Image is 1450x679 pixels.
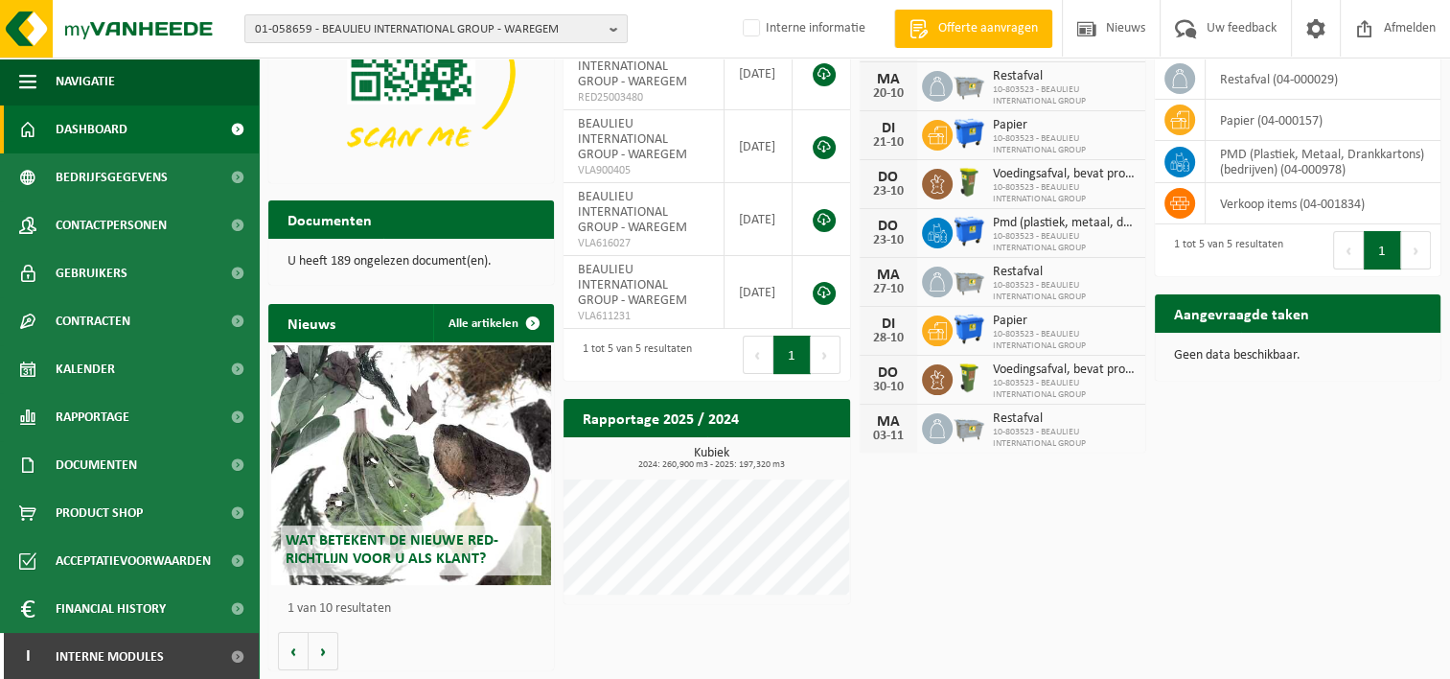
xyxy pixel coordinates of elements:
[869,268,908,283] div: MA
[578,190,687,235] span: BEAULIEU INTERNATIONAL GROUP - WAREGEM
[1155,294,1328,332] h2: Aangevraagde taken
[244,14,628,43] button: 01-058659 - BEAULIEU INTERNATIONAL GROUP - WAREGEM
[993,411,1136,427] span: Restafval
[869,234,908,247] div: 23-10
[743,336,773,374] button: Previous
[578,117,687,162] span: BEAULIEU INTERNATIONAL GROUP - WAREGEM
[725,256,794,329] td: [DATE]
[993,280,1136,303] span: 10-803523 - BEAULIEU INTERNATIONAL GROUP
[1206,59,1440,100] td: restafval (04-000029)
[56,345,115,393] span: Kalender
[56,441,137,489] span: Documenten
[56,249,127,297] span: Gebruikers
[578,263,687,308] span: BEAULIEU INTERNATIONAL GROUP - WAREGEM
[993,363,1136,378] span: Voedingsafval, bevat producten van dierlijke oorsprong, onverpakt, categorie 3
[578,163,709,178] span: VLA900405
[1333,231,1364,269] button: Previous
[869,365,908,381] div: DO
[993,84,1136,107] span: 10-803523 - BEAULIEU INTERNATIONAL GROUP
[993,182,1136,205] span: 10-803523 - BEAULIEU INTERNATIONAL GROUP
[869,87,908,101] div: 20-10
[811,336,840,374] button: Next
[993,427,1136,450] span: 10-803523 - BEAULIEU INTERNATIONAL GROUP
[1206,141,1440,183] td: PMD (Plastiek, Metaal, Drankkartons) (bedrijven) (04-000978)
[993,231,1136,254] span: 10-803523 - BEAULIEU INTERNATIONAL GROUP
[993,118,1136,133] span: Papier
[869,332,908,345] div: 28-10
[578,309,709,324] span: VLA611231
[953,117,985,150] img: WB-1100-HPE-BE-01
[309,632,338,670] button: Volgende
[953,264,985,296] img: WB-2500-GAL-GY-01
[869,381,908,394] div: 30-10
[993,216,1136,231] span: Pmd (plastiek, metaal, drankkartons) (bedrijven)
[56,105,127,153] span: Dashboard
[869,136,908,150] div: 21-10
[288,255,535,269] p: U heeft 189 ongelezen document(en).
[573,460,849,470] span: 2024: 260,900 m3 - 2025: 197,320 m3
[56,393,129,441] span: Rapportage
[578,90,709,105] span: RED25003480
[869,430,908,443] div: 03-11
[869,121,908,136] div: DI
[288,602,544,616] p: 1 van 10 resultaten
[953,166,985,199] img: WB-0060-HPE-GN-50
[286,533,498,567] span: Wat betekent de nieuwe RED-richtlijn voor u als klant?
[869,414,908,430] div: MA
[1206,183,1440,224] td: verkoop items (04-001834)
[573,334,692,376] div: 1 tot 5 van 5 resultaten
[933,19,1043,38] span: Offerte aanvragen
[953,313,985,345] img: WB-1100-HPE-BE-01
[739,14,865,43] label: Interne informatie
[953,68,985,101] img: WB-2500-GAL-GY-01
[993,329,1136,352] span: 10-803523 - BEAULIEU INTERNATIONAL GROUP
[953,362,985,394] img: WB-0060-HPE-GN-50
[993,265,1136,280] span: Restafval
[953,215,985,247] img: WB-1100-HPE-BE-01
[869,170,908,185] div: DO
[271,345,551,585] a: Wat betekent de nieuwe RED-richtlijn voor u als klant?
[1164,229,1283,271] div: 1 tot 5 van 5 resultaten
[1206,100,1440,141] td: papier (04-000157)
[56,297,130,345] span: Contracten
[773,336,811,374] button: 1
[56,153,168,201] span: Bedrijfsgegevens
[564,399,758,436] h2: Rapportage 2025 / 2024
[993,69,1136,84] span: Restafval
[869,316,908,332] div: DI
[1174,349,1421,363] p: Geen data beschikbaar.
[56,58,115,105] span: Navigatie
[953,410,985,443] img: WB-2500-GAL-GY-01
[869,185,908,199] div: 23-10
[707,436,848,475] a: Bekijk rapportage
[1364,231,1401,269] button: 1
[56,489,143,537] span: Product Shop
[573,447,849,470] h3: Kubiek
[869,283,908,296] div: 27-10
[725,183,794,256] td: [DATE]
[255,15,602,44] span: 01-058659 - BEAULIEU INTERNATIONAL GROUP - WAREGEM
[894,10,1052,48] a: Offerte aanvragen
[993,133,1136,156] span: 10-803523 - BEAULIEU INTERNATIONAL GROUP
[268,304,355,341] h2: Nieuws
[268,200,391,238] h2: Documenten
[578,236,709,251] span: VLA616027
[578,44,687,89] span: BEAULIEU INTERNATIONAL GROUP - WAREGEM
[1401,231,1431,269] button: Next
[725,37,794,110] td: [DATE]
[278,632,309,670] button: Vorige
[56,537,211,585] span: Acceptatievoorwaarden
[993,167,1136,182] span: Voedingsafval, bevat producten van dierlijke oorsprong, onverpakt, categorie 3
[993,314,1136,329] span: Papier
[869,219,908,234] div: DO
[869,72,908,87] div: MA
[433,304,552,342] a: Alle artikelen
[56,585,166,633] span: Financial History
[56,201,167,249] span: Contactpersonen
[993,378,1136,401] span: 10-803523 - BEAULIEU INTERNATIONAL GROUP
[725,110,794,183] td: [DATE]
